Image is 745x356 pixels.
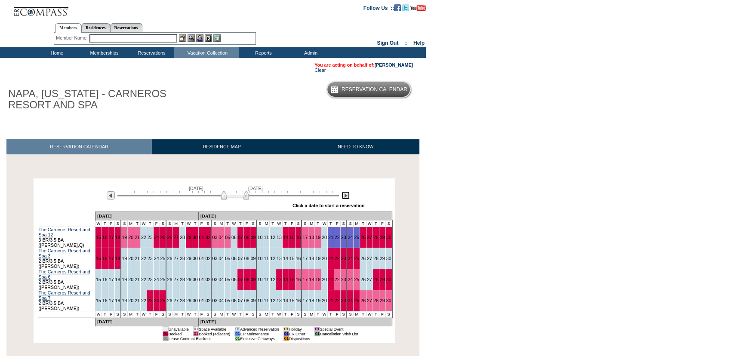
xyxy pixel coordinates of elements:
[160,221,166,227] td: S
[219,277,224,282] a: 04
[322,277,327,282] a: 20
[264,298,269,303] a: 11
[186,298,191,303] a: 29
[394,5,401,10] a: Become our fan on Facebook
[270,235,275,240] a: 12
[341,277,346,282] a: 23
[231,277,237,282] a: 06
[347,221,353,227] td: S
[198,212,392,221] td: [DATE]
[95,221,102,227] td: W
[373,277,379,282] a: 28
[173,277,179,282] a: 27
[213,34,221,42] img: b_calculator.gif
[289,277,295,282] a: 15
[148,235,153,240] a: 23
[366,221,373,227] td: W
[257,298,262,303] a: 10
[206,298,211,303] a: 02
[147,221,153,227] td: T
[314,62,413,68] span: You are acting on behalf of:
[39,290,90,301] a: The Carneros Resort and Spa 7
[238,298,243,303] a: 07
[302,277,308,282] a: 17
[192,311,198,318] td: T
[38,269,95,290] td: 2 BR/3.5 BA ([PERSON_NAME])
[283,256,288,261] a: 14
[196,34,203,42] img: Impersonate
[322,235,327,240] a: 20
[296,256,301,261] a: 16
[404,40,408,46] span: ::
[127,47,174,58] td: Reservations
[315,235,320,240] a: 19
[225,235,230,240] a: 05
[277,277,282,282] a: 13
[32,47,80,58] td: Home
[96,235,101,240] a: 15
[367,277,372,282] a: 27
[121,311,127,318] td: S
[341,298,346,303] a: 23
[173,256,179,261] a: 27
[80,47,127,58] td: Memberships
[212,277,217,282] a: 03
[328,256,333,261] a: 21
[270,277,275,282] a: 12
[386,277,391,282] a: 30
[115,256,120,261] a: 18
[360,235,366,240] a: 26
[140,311,147,318] td: W
[114,221,121,227] td: S
[373,235,379,240] a: 28
[212,235,217,240] a: 03
[128,277,133,282] a: 20
[257,277,262,282] a: 10
[348,298,353,303] a: 24
[95,311,102,318] td: W
[189,186,203,191] span: [DATE]
[167,277,172,282] a: 26
[380,235,385,240] a: 29
[335,277,340,282] a: 22
[328,277,333,282] a: 21
[225,256,230,261] a: 05
[296,235,301,240] a: 16
[135,298,140,303] a: 21
[276,221,283,227] td: W
[315,298,320,303] a: 19
[327,221,334,227] td: T
[225,221,231,227] td: T
[302,235,308,240] a: 17
[225,277,230,282] a: 05
[205,34,212,42] img: Reservations
[205,311,211,318] td: S
[231,256,237,261] a: 06
[244,235,249,240] a: 08
[173,235,179,240] a: 27
[114,311,121,318] td: S
[153,221,160,227] td: F
[173,311,179,318] td: M
[270,221,276,227] td: T
[251,298,256,303] a: 09
[128,311,134,318] td: M
[199,235,204,240] a: 01
[218,221,225,227] td: M
[135,256,140,261] a: 21
[55,23,81,33] a: Members
[148,277,153,282] a: 23
[367,298,372,303] a: 27
[56,34,89,42] div: Member Name:
[386,235,391,240] a: 30
[186,277,191,282] a: 29
[394,4,401,11] img: Become our fan on Facebook
[379,221,385,227] td: F
[148,256,153,261] a: 23
[38,227,95,248] td: 3 BR/3.5 BA ([PERSON_NAME],Q)
[277,256,282,261] a: 13
[128,235,133,240] a: 20
[141,298,146,303] a: 22
[219,256,224,261] a: 04
[135,235,140,240] a: 21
